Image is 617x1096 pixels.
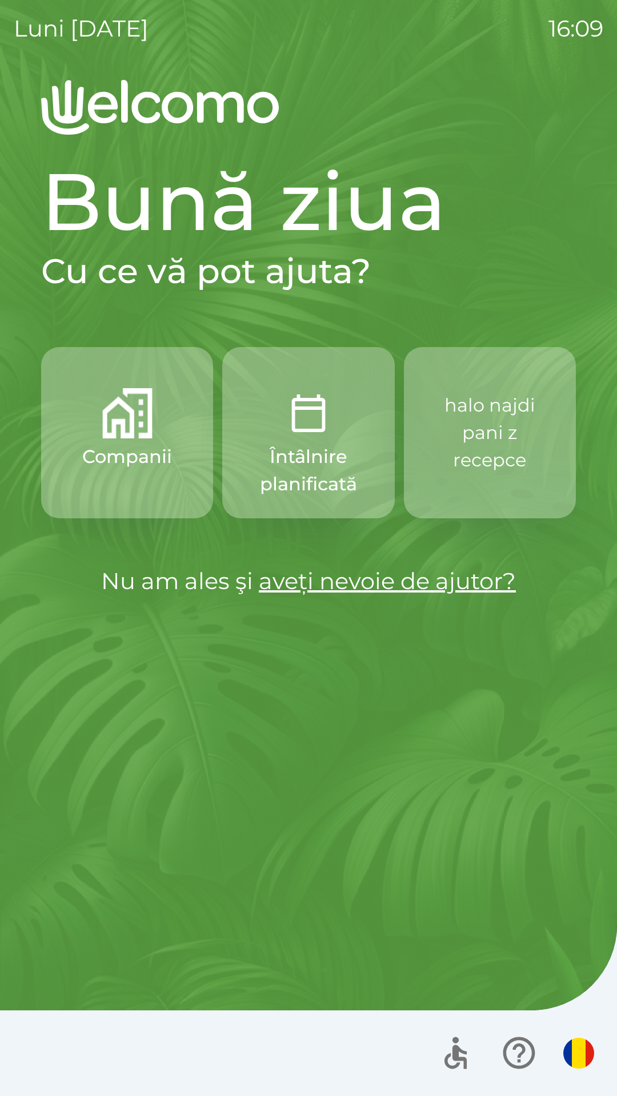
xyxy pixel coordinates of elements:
img: Logo [41,80,576,135]
img: b9f982fa-e31d-4f99-8b4a-6499fa97f7a5.png [102,388,153,438]
p: halo najdi pani z recepce [431,392,548,474]
button: Companii [41,347,213,518]
img: ro flag [563,1038,594,1069]
button: Întâlnire planificată [222,347,394,518]
h1: Bună ziua [41,153,576,250]
p: 16:09 [548,11,603,46]
button: halo najdi pani z recepce [404,347,576,518]
p: Companii [82,443,172,470]
p: Întâlnire planificată [250,443,367,498]
p: Nu am ales şi [41,564,576,598]
p: luni [DATE] [14,11,149,46]
img: 8d7ece35-bdbc-4bf8-82f1-eadb5a162c66.png [283,388,334,438]
a: aveți nevoie de ajutor? [259,567,516,595]
h2: Cu ce vă pot ajuta? [41,250,576,292]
